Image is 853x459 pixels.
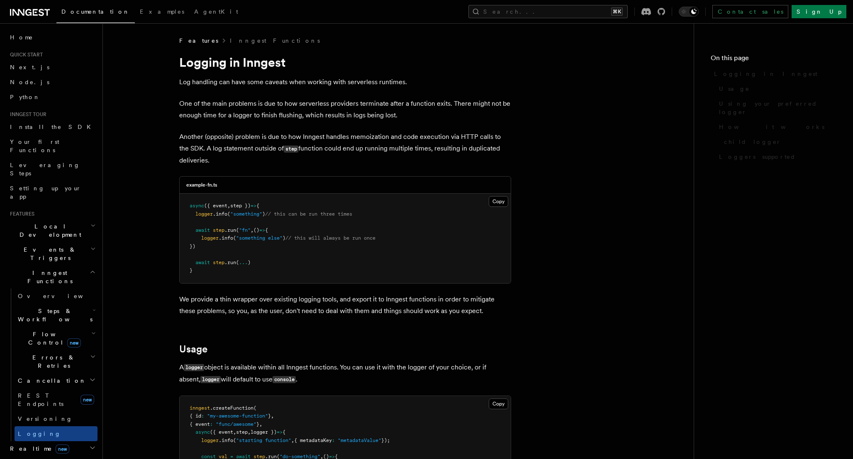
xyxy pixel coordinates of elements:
a: Overview [15,289,97,304]
span: => [277,429,283,435]
span: await [195,260,210,265]
span: step }) [230,203,251,209]
button: Cancellation [15,373,97,388]
p: We provide a thin wrapper over existing logging tools, and export it to Inngest functions in orde... [179,294,511,317]
span: inngest [190,405,210,411]
a: Next.js [7,60,97,75]
span: Flow Control [15,330,91,347]
span: "something" [230,211,262,217]
a: Contact sales [712,5,788,18]
span: { [283,429,285,435]
p: One of the main problems is due to how serverless providers terminate after a function exits. The... [179,98,511,121]
code: logger [200,376,221,383]
a: Versioning [15,411,97,426]
p: Another (opposite) problem is due to how Inngest handles memoization and code execution via HTTP ... [179,131,511,166]
span: ({ event [204,203,227,209]
span: , [259,421,262,427]
span: Features [7,211,34,217]
a: Logging in Inngest [711,66,836,81]
span: { [256,203,259,209]
span: Documentation [61,8,130,15]
span: => [259,227,265,233]
a: Usage [716,81,836,96]
a: Logging [15,426,97,441]
span: Your first Functions [10,138,59,153]
span: How it works [719,123,824,131]
span: ( [236,260,239,265]
span: "metadataValue" [338,437,381,443]
code: logger [184,364,204,371]
button: Inngest Functions [7,265,97,289]
span: new [80,395,94,405]
span: "my-awesome-function" [207,413,268,419]
button: Steps & Workflows [15,304,97,327]
a: Using your preferred logger [716,96,836,119]
a: AgentKit [189,2,243,22]
span: { metadataKey [294,437,332,443]
a: Documentation [56,2,135,23]
div: Inngest Functions [7,289,97,441]
button: Realtimenew [7,441,97,456]
span: logger [195,211,213,217]
button: Events & Triggers [7,242,97,265]
span: } [190,267,193,273]
h1: Logging in Inngest [179,55,511,70]
span: { [265,227,268,233]
span: new [67,338,81,347]
span: .info [213,211,227,217]
span: AgentKit [194,8,238,15]
a: REST Endpointsnew [15,388,97,411]
span: Examples [140,8,184,15]
h4: On this page [711,53,836,66]
p: A object is available within all Inngest functions. You can use it with the logger of your choice... [179,362,511,386]
span: Overview [18,293,103,299]
a: Python [7,90,97,104]
span: Loggers supported [719,153,796,161]
a: Leveraging Steps [7,158,97,181]
span: child logger [724,138,781,146]
span: ) [248,260,251,265]
span: await [195,227,210,233]
span: } [256,421,259,427]
span: "fn" [239,227,251,233]
button: Copy [489,196,508,207]
a: Loggers supported [716,149,836,164]
span: , [251,227,253,233]
a: Examples [135,2,189,22]
span: ( [227,211,230,217]
span: .info [219,437,233,443]
span: Logging [18,430,61,437]
span: ( [236,227,239,233]
a: child logger [721,134,836,149]
a: Inngest Functions [230,36,320,45]
a: Install the SDK [7,119,97,134]
span: Errors & Retries [15,353,90,370]
span: ( [253,405,256,411]
span: ({ event [210,429,233,435]
span: Node.js [10,79,49,85]
span: }) [190,243,195,249]
a: How it works [716,119,836,134]
span: () [253,227,259,233]
span: Usage [719,85,750,93]
span: }); [381,437,390,443]
span: async [195,429,210,435]
span: , [271,413,274,419]
p: Log handling can have some caveats when working with serverless runtimes. [179,76,511,88]
a: Setting up your app [7,181,97,204]
span: ) [283,235,285,241]
h3: example-fn.ts [186,182,217,188]
span: Setting up your app [10,185,81,200]
button: Toggle dark mode [679,7,699,17]
a: Home [7,30,97,45]
span: Home [10,33,33,41]
span: .info [219,235,233,241]
button: Search...⌘K [468,5,628,18]
span: Features [179,36,218,45]
code: console [273,376,296,383]
span: Events & Triggers [7,245,90,262]
span: ... [239,260,248,265]
span: // this will always be run once [285,235,375,241]
span: : [332,437,335,443]
span: ( [233,437,236,443]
